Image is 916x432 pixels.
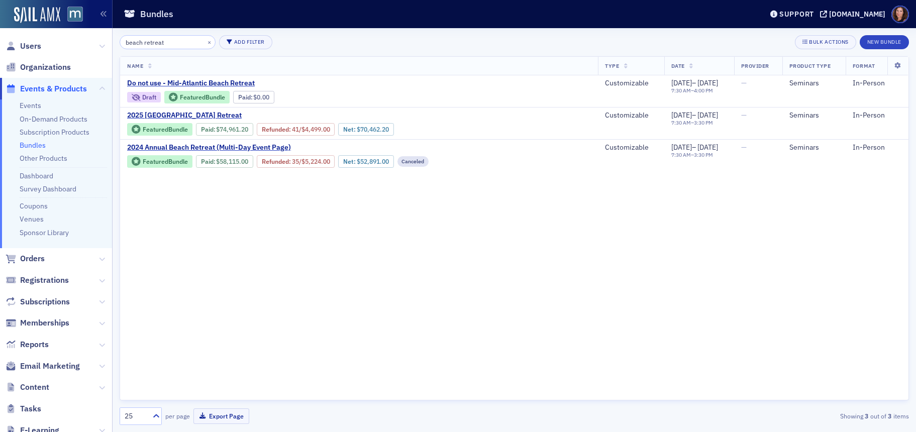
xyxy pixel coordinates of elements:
[605,111,657,120] div: Customizable
[741,78,747,87] span: —
[697,143,718,152] span: [DATE]
[671,143,692,152] span: [DATE]
[6,41,41,52] a: Users
[6,317,69,329] a: Memberships
[196,123,253,135] div: Paid: 867 - $7496120
[20,141,46,150] a: Bundles
[671,152,719,158] div: –
[216,158,248,165] span: $58,115.00
[863,411,870,420] strong: 3
[357,158,389,165] span: $52,891.00
[860,35,909,49] button: New Bundle
[671,87,719,94] div: –
[853,62,875,69] span: Format
[125,411,147,421] div: 25
[741,143,747,152] span: —
[886,411,893,420] strong: 3
[127,62,143,69] span: Name
[301,158,330,165] span: $5,224.00
[201,126,214,133] a: Paid
[20,115,87,124] a: On-Demand Products
[6,361,80,372] a: Email Marketing
[20,361,80,372] span: Email Marketing
[143,159,188,164] div: Featured Bundle
[6,382,49,393] a: Content
[671,87,691,94] time: 7:30 AM
[301,126,330,133] span: $4,499.00
[789,143,839,152] div: Seminars
[605,79,657,88] div: Customizable
[14,7,60,23] img: SailAMX
[262,158,289,165] a: Refunded
[127,155,192,168] div: Featured Bundle
[653,411,909,420] div: Showing out of items
[180,94,225,100] div: Featured Bundle
[20,201,48,210] a: Coupons
[238,93,251,101] a: Paid
[694,87,713,94] time: 4:00 PM
[671,120,719,126] div: –
[60,7,83,24] a: View Homepage
[789,111,839,120] div: Seminars
[127,143,296,152] span: 2024 Annual Beach Retreat (Multi-Day Event Page)
[820,11,889,18] button: [DOMAIN_NAME]
[809,39,848,45] div: Bulk Actions
[671,111,719,120] div: –
[343,158,357,165] span: Net :
[671,143,719,152] div: –
[165,411,190,420] label: per page
[795,35,856,49] button: Bulk Actions
[20,101,41,110] a: Events
[741,62,769,69] span: Provider
[20,339,49,350] span: Reports
[257,123,335,135] div: Refunded: 867 - $7496120
[127,79,377,88] a: Do not use - Mid-Atlantic Beach Retreat
[201,158,217,165] span: :
[789,62,831,69] span: Product Type
[20,128,89,137] a: Subscription Products
[127,111,496,120] a: 2025 [GEOGRAPHIC_DATA] Retreat
[219,35,272,49] button: Add Filter
[140,8,173,20] h1: Bundles
[193,408,249,424] button: Export Page
[20,171,53,180] a: Dashboard
[671,111,692,120] span: [DATE]
[397,156,429,166] div: Canceled
[20,382,49,393] span: Content
[143,127,188,132] div: Featured Bundle
[671,151,691,158] time: 7:30 AM
[67,7,83,22] img: SailAMX
[127,111,296,120] span: 2025 Mid-Atlantic Beach Retreat
[216,126,248,133] span: $74,961.20
[127,123,192,136] div: Featured Bundle
[860,37,909,46] a: New Bundle
[779,10,814,19] div: Support
[257,155,335,167] div: Refunded: 579 - $5811500
[6,275,69,286] a: Registrations
[20,41,41,52] span: Users
[20,214,44,224] a: Venues
[253,93,269,101] span: $0.00
[6,62,71,73] a: Organizations
[238,93,254,101] span: :
[6,339,49,350] a: Reports
[671,119,691,126] time: 7:30 AM
[127,92,161,102] div: Draft
[20,184,76,193] a: Survey Dashboard
[233,91,274,103] div: Paid: 0 - $0
[605,62,619,69] span: Type
[6,83,87,94] a: Events & Products
[20,296,70,307] span: Subscriptions
[694,151,713,158] time: 3:30 PM
[671,78,692,87] span: [DATE]
[853,79,901,88] div: In-Person
[120,35,216,49] input: Search…
[20,275,69,286] span: Registrations
[357,126,389,133] span: $70,462.20
[605,143,657,152] div: Customizable
[127,79,296,88] span: Do not use - Mid-Atlantic Beach Retreat
[697,111,718,120] span: [DATE]
[789,79,839,88] div: Seminars
[6,403,41,414] a: Tasks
